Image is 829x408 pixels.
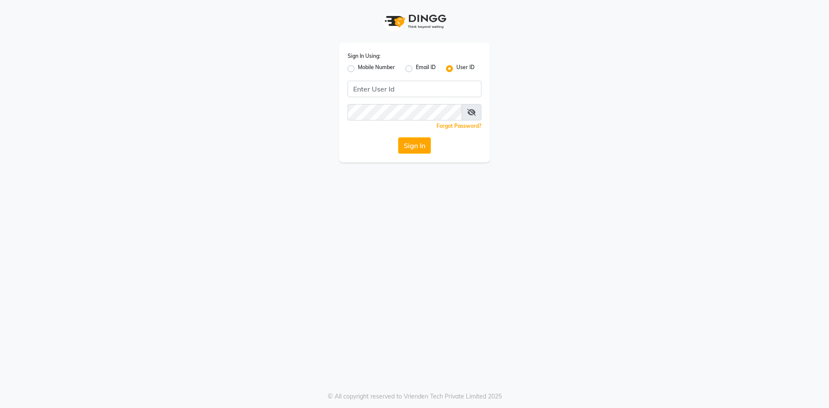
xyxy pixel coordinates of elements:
button: Sign In [398,137,431,154]
label: Email ID [416,63,436,74]
input: Username [348,104,462,120]
label: Mobile Number [358,63,395,74]
a: Forgot Password? [437,123,481,129]
img: logo1.svg [380,9,449,34]
input: Username [348,81,481,97]
label: Sign In Using: [348,52,380,60]
label: User ID [456,63,475,74]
